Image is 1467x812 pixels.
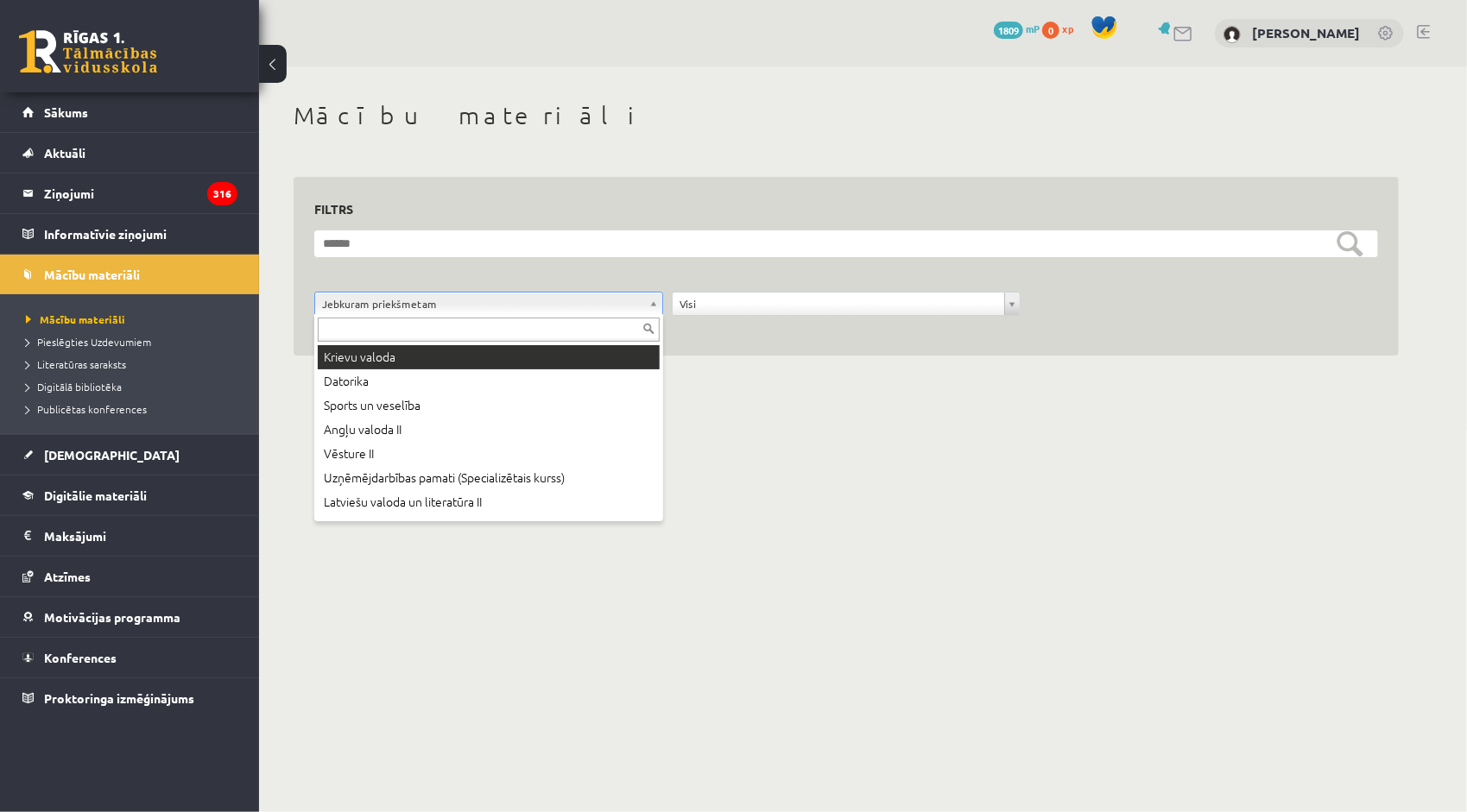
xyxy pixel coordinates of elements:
[318,442,660,466] div: Vēsture II
[318,393,660,418] div: Sports un veselība
[318,418,660,442] div: Angļu valoda II
[318,490,660,514] div: Latviešu valoda un literatūra II
[318,345,660,369] div: Krievu valoda
[318,369,660,393] div: Datorika
[318,466,660,490] div: Uzņēmējdarbības pamati (Specializētais kurss)
[318,514,660,538] div: Projekta darbs - Uzņēmējdarbības pamati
